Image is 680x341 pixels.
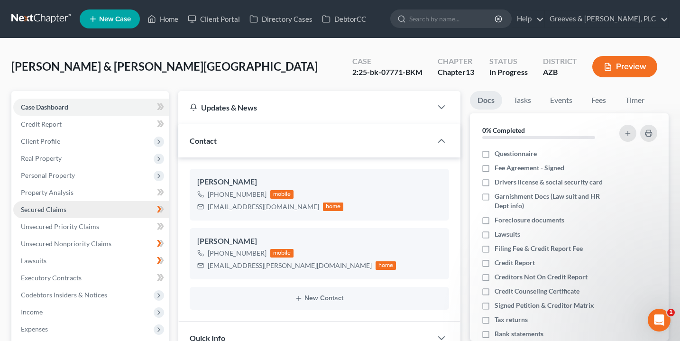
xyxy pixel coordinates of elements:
div: [EMAIL_ADDRESS][PERSON_NAME][DOMAIN_NAME] [208,261,372,270]
span: Credit Counseling Certificate [495,286,579,296]
a: Property Analysis [13,184,169,201]
span: Credit Report [21,120,62,128]
div: District [543,56,577,67]
span: Client Profile [21,137,60,145]
span: New Case [99,16,131,23]
a: Timer [618,91,652,110]
div: home [376,261,396,270]
span: Executory Contracts [21,274,82,282]
span: Tax returns [495,315,528,324]
span: Drivers license & social security card [495,177,603,187]
span: Fee Agreement - Signed [495,163,564,173]
span: Lawsuits [495,230,520,239]
span: Lawsuits [21,257,46,265]
span: Filing Fee & Credit Report Fee [495,244,583,253]
iframe: Intercom live chat [648,309,671,332]
span: Questionnaire [495,149,537,158]
a: Unsecured Priority Claims [13,218,169,235]
span: Case Dashboard [21,103,68,111]
a: Unsecured Nonpriority Claims [13,235,169,252]
div: Case [352,56,423,67]
a: Docs [470,91,502,110]
a: Executory Contracts [13,269,169,286]
span: 13 [466,67,474,76]
a: DebtorCC [317,10,371,28]
span: Garnishment Docs (Law suit and HR Dept info) [495,192,611,211]
a: Help [512,10,544,28]
div: [PERSON_NAME] [197,176,441,188]
span: Unsecured Priority Claims [21,222,99,230]
div: Chapter [438,56,474,67]
span: Codebtors Insiders & Notices [21,291,107,299]
a: Events [542,91,580,110]
div: home [323,203,344,211]
a: Case Dashboard [13,99,169,116]
a: Directory Cases [245,10,317,28]
div: [PERSON_NAME] [197,236,441,247]
span: Income [21,308,43,316]
div: AZB [543,67,577,78]
span: Secured Claims [21,205,66,213]
span: Personal Property [21,171,75,179]
span: Creditors Not On Credit Report [495,272,588,282]
span: Expenses [21,325,48,333]
div: Status [489,56,528,67]
a: Fees [584,91,614,110]
a: Credit Report [13,116,169,133]
input: Search by name... [409,10,496,28]
strong: 0% Completed [482,126,525,134]
div: Updates & News [190,102,421,112]
span: Contact [190,136,217,145]
a: Greeves & [PERSON_NAME], PLC [545,10,668,28]
div: [PHONE_NUMBER] [208,249,266,258]
span: Bank statements [495,329,543,339]
span: Foreclosure documents [495,215,564,225]
span: [PERSON_NAME] & [PERSON_NAME][GEOGRAPHIC_DATA] [11,59,318,73]
div: [EMAIL_ADDRESS][DOMAIN_NAME] [208,202,319,212]
button: Preview [592,56,657,77]
span: Unsecured Nonpriority Claims [21,240,111,248]
a: Lawsuits [13,252,169,269]
div: mobile [270,249,294,258]
a: Home [143,10,183,28]
a: Tasks [506,91,539,110]
div: [PHONE_NUMBER] [208,190,266,199]
span: 1 [667,309,675,316]
div: In Progress [489,67,528,78]
span: Signed Petition & Creditor Matrix [495,301,594,310]
button: New Contact [197,295,441,302]
span: Real Property [21,154,62,162]
div: mobile [270,190,294,199]
div: Chapter [438,67,474,78]
div: 2:25-bk-07771-BKM [352,67,423,78]
span: Credit Report [495,258,535,267]
span: Property Analysis [21,188,74,196]
a: Client Portal [183,10,245,28]
a: Secured Claims [13,201,169,218]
